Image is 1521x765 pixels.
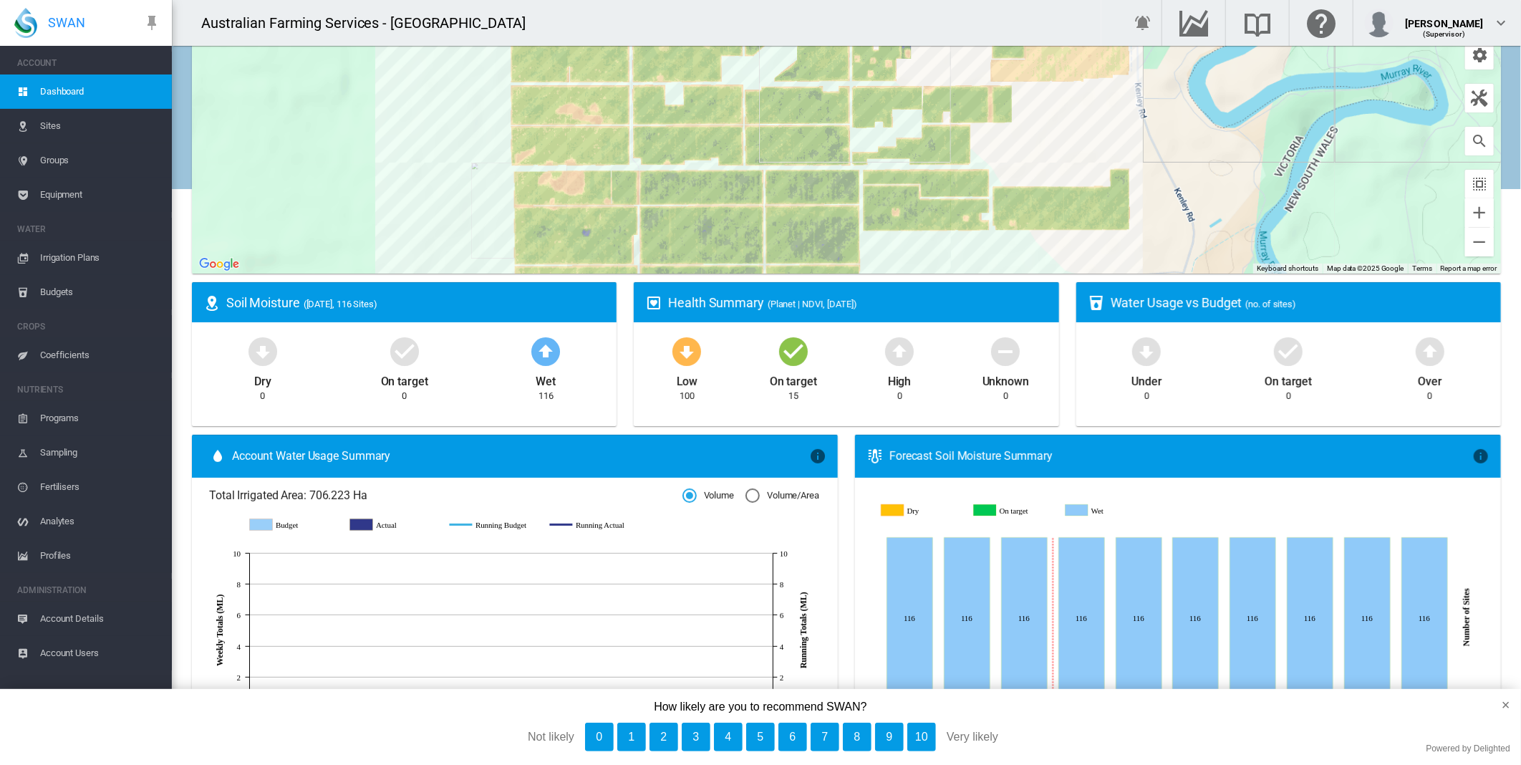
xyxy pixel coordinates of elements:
[1131,368,1162,390] div: Under
[1265,368,1312,390] div: On target
[550,519,636,531] g: Running Actual
[1462,588,1472,646] tspan: Number of Sites
[809,448,826,465] md-icon: icon-information
[811,723,839,751] button: 7
[780,643,784,651] tspan: 4
[982,368,1029,390] div: Unknown
[40,109,160,143] span: Sites
[215,595,225,666] tspan: Weekly Totals (ML)
[770,368,817,390] div: On target
[882,504,964,517] g: Dry
[402,390,407,403] div: 0
[1465,127,1494,155] button: icon-magnify
[17,52,160,74] span: ACCOUNT
[40,74,160,109] span: Dashboard
[40,470,160,504] span: Fertilisers
[1271,334,1305,368] md-icon: icon-checkbox-marked-circle
[1418,368,1442,390] div: Over
[304,299,377,309] span: ([DATE], 116 Sites)
[1058,538,1104,698] g: Wet Sep 15, 2025 116
[1412,264,1432,272] a: Terms
[1129,334,1164,368] md-icon: icon-arrow-down-bold-circle
[1471,133,1488,150] md-icon: icon-magnify
[866,448,884,465] md-icon: icon-thermometer-lines
[668,294,1047,312] div: Health Summary
[260,390,265,403] div: 0
[1471,175,1488,193] md-icon: icon-select-all
[843,723,871,751] button: 8
[40,275,160,309] span: Budgets
[780,611,784,620] tspan: 6
[1129,9,1157,37] button: icon-bell-ring
[746,723,775,751] button: 5
[237,643,241,651] tspan: 4
[40,178,160,212] span: Equipment
[528,334,563,368] md-icon: icon-arrow-up-bold-circle
[947,723,1126,751] div: Very likely
[887,538,932,698] g: Wet Sep 12, 2025 116
[17,579,160,602] span: ADMINISTRATION
[1441,264,1497,272] a: Report a map error
[1287,538,1333,698] g: Wet Sep 19, 2025 116
[1134,14,1151,32] md-icon: icon-bell-ring
[780,580,784,589] tspan: 8
[17,315,160,338] span: CROPS
[1344,538,1390,698] g: Wet Sep 20, 2025 116
[1465,41,1494,69] button: icon-cog
[1257,264,1318,274] button: Keyboard shortcuts
[387,334,422,368] md-icon: icon-checkbox-marked-circle
[246,334,280,368] md-icon: icon-arrow-down-bold-circle
[1304,14,1338,32] md-icon: Click here for help
[585,723,614,751] button: 0, Not likely
[1465,170,1494,198] button: icon-select-all
[677,368,698,390] div: Low
[233,549,241,558] tspan: 10
[539,390,554,403] div: 116
[1465,228,1494,256] button: Zoom out
[237,673,241,682] tspan: 2
[745,489,819,503] md-radio-button: Volume/Area
[1067,504,1149,517] g: Wet
[1405,11,1484,25] div: [PERSON_NAME]
[682,489,734,503] md-radio-button: Volume
[680,390,695,403] div: 100
[776,334,811,368] md-icon: icon-checkbox-marked-circle
[254,368,271,390] div: Dry
[1177,14,1211,32] md-icon: Go to the Data Hub
[882,334,917,368] md-icon: icon-arrow-up-bold-circle
[40,241,160,275] span: Irrigation Plans
[40,539,160,573] span: Profiles
[1365,9,1394,37] img: profile.jpg
[201,13,539,33] div: Australian Farming Services - [GEOGRAPHIC_DATA]
[1111,294,1489,312] div: Water Usage vs Budget
[907,723,936,751] button: 10, Very likely
[875,723,904,751] button: 9
[897,390,902,403] div: 0
[1427,390,1432,403] div: 0
[350,519,436,531] g: Actual
[40,338,160,372] span: Coefficients
[17,218,160,241] span: WATER
[645,294,662,312] md-icon: icon-heart-box-outline
[888,368,912,390] div: High
[1471,47,1488,64] md-icon: icon-cog
[1172,538,1218,698] g: Wet Sep 17, 2025 116
[1424,30,1466,38] span: (Supervisor)
[768,299,857,309] span: (Planet | NDVI, [DATE])
[780,549,788,558] tspan: 10
[1088,294,1105,312] md-icon: icon-cup-water
[195,255,243,274] a: Open this area in Google Maps (opens a new window)
[143,14,160,32] md-icon: icon-pin
[237,580,241,589] tspan: 8
[395,723,574,751] div: Not likely
[209,448,226,465] md-icon: icon-water
[209,488,682,504] span: Total Irrigated Area: 706.223 Ha
[237,611,241,620] tspan: 6
[682,723,710,751] button: 3
[670,334,704,368] md-icon: icon-arrow-down-bold-circle
[232,448,809,464] span: Account Water Usage Summary
[1465,198,1494,227] button: Zoom in
[14,8,37,38] img: SWAN-Landscape-Logo-Colour-drop.png
[1001,538,1047,698] g: Wet Sep 14, 2025 116
[17,378,160,401] span: NUTRIENTS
